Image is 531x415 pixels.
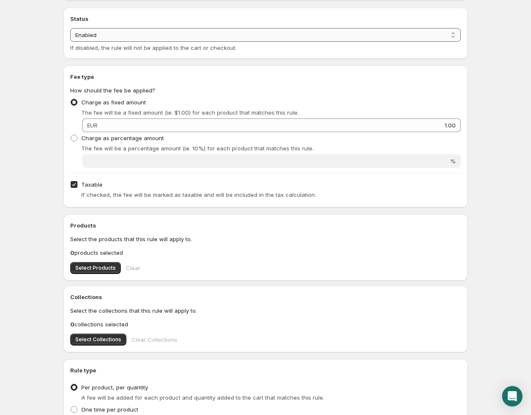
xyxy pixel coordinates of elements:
[81,394,324,401] span: A fee will be added for each product and quantity added to the cart that matches this rule.
[70,293,461,301] h2: Collections
[81,135,164,141] span: Charge as percentage amount
[75,336,121,343] span: Select Collections
[81,99,146,106] span: Charge as fixed amount
[70,320,461,329] p: collections selected
[70,72,461,81] h2: Fee type
[81,384,148,391] span: Per product, per quantity
[81,144,461,153] p: The fee will be a percentage amount (ie. 10%) for each product that matches this rule.
[87,122,97,129] span: EUR
[70,262,121,274] button: Select Products
[70,334,126,346] button: Select Collections
[75,265,116,271] span: Select Products
[81,406,138,413] span: One time per product
[70,248,461,257] p: products selected
[81,181,103,188] span: Taxable
[70,14,461,23] h2: Status
[70,306,461,315] p: Select the collections that this rule will apply to.
[81,109,299,116] span: The fee will be a fixed amount (ie. $1.00) for each product that matches this rule.
[70,87,155,94] span: How should the fee be applied?
[70,249,74,256] b: 0
[70,44,237,51] span: If disabled, the rule will not be applied to the cart or checkout.
[70,221,461,230] h2: Products
[502,386,522,406] div: Open Intercom Messenger
[70,321,74,328] b: 0
[70,235,461,243] p: Select the products that this rule will apply to.
[81,191,316,198] span: If checked, the fee will be marked as taxable and will be included in the tax calculation.
[70,366,461,375] h2: Rule type
[450,158,456,164] span: %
